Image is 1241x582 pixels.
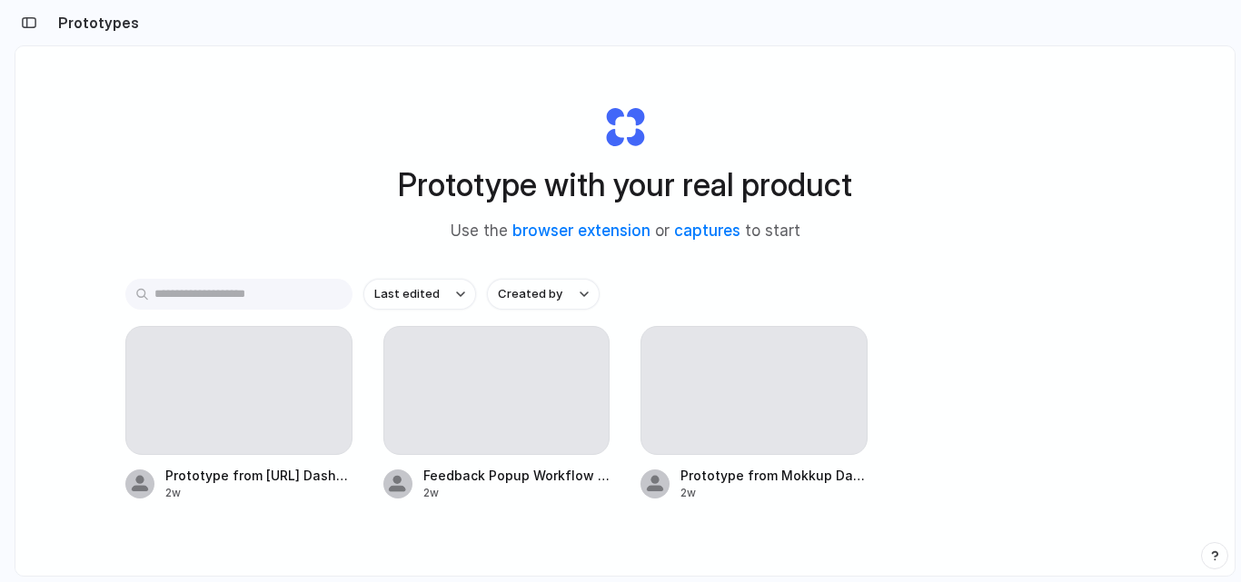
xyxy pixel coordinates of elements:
[165,466,352,485] span: Prototype from [URL] Dashboard Wireframing
[680,485,868,501] div: 2w
[680,466,868,485] span: Prototype from Mokkup Dashboard Wireframes
[674,222,740,240] a: captures
[383,326,611,501] a: Feedback Popup Workflow Design2w
[640,326,868,501] a: Prototype from Mokkup Dashboard Wireframes2w
[374,285,440,303] span: Last edited
[51,12,139,34] h2: Prototypes
[363,279,476,310] button: Last edited
[498,285,562,303] span: Created by
[451,220,800,243] span: Use the or to start
[423,466,611,485] span: Feedback Popup Workflow Design
[487,279,600,310] button: Created by
[423,485,611,501] div: 2w
[165,485,352,501] div: 2w
[398,161,852,209] h1: Prototype with your real product
[512,222,650,240] a: browser extension
[125,326,352,501] a: Prototype from [URL] Dashboard Wireframing2w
